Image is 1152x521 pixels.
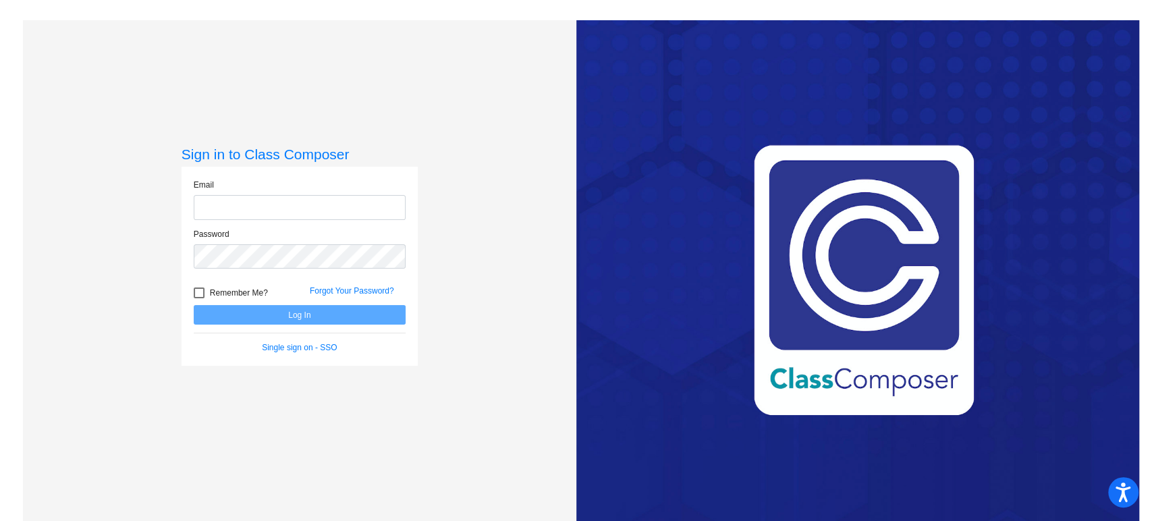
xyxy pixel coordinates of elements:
[194,228,229,240] label: Password
[194,179,214,191] label: Email
[262,343,337,352] a: Single sign on - SSO
[310,286,394,296] a: Forgot Your Password?
[182,146,418,163] h3: Sign in to Class Composer
[210,285,268,301] span: Remember Me?
[194,305,406,325] button: Log In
